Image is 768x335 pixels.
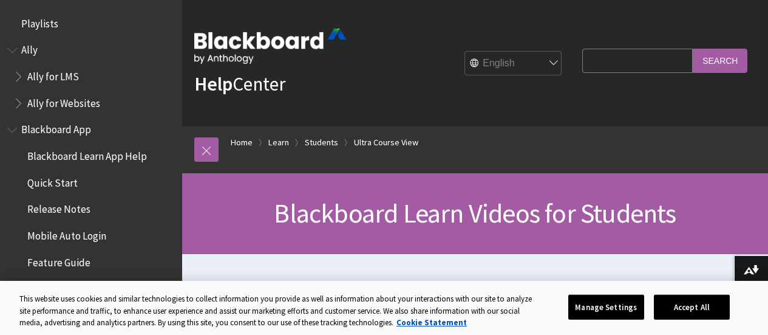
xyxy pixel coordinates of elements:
span: Ally for Websites [27,93,100,109]
span: Ally [21,40,38,57]
input: Search [693,49,747,72]
select: Site Language Selector [465,52,562,76]
span: Blackboard App [21,120,91,136]
a: Home [231,135,253,150]
span: Mobile Auto Login [27,226,106,242]
strong: Help [194,72,233,96]
a: Learn [268,135,289,150]
img: Blackboard by Anthology [194,29,346,64]
button: Accept All [654,294,730,320]
span: Release Notes [27,199,90,216]
span: Playlists [21,13,58,30]
div: This website uses cookies and similar technologies to collect information you provide as well as ... [19,293,538,329]
a: More information about your privacy, opens in a new tab [396,317,467,328]
nav: Book outline for Playlists [7,13,175,34]
button: Manage Settings [568,294,644,320]
span: Ally for LMS [27,66,79,83]
span: Blackboard Learn App Help [27,146,147,162]
span: Instructors [27,279,76,295]
a: Ultra Course View [354,135,418,150]
a: HelpCenter [194,72,285,96]
span: Quick Start [27,173,78,189]
span: Feature Guide [27,252,90,269]
a: Students [305,135,338,150]
nav: Book outline for Anthology Ally Help [7,40,175,114]
span: Blackboard Learn Videos for Students [274,196,676,230]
